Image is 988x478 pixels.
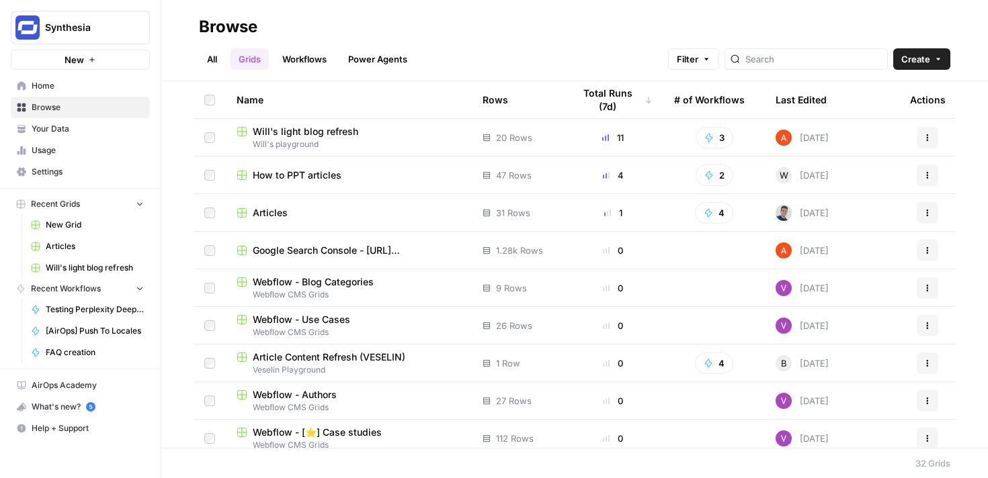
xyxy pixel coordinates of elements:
[496,356,520,370] span: 1 Row
[199,16,257,38] div: Browse
[237,138,461,150] span: Will's playground
[674,81,745,118] div: # of Workflows
[496,432,534,445] span: 112 Rows
[45,21,126,34] span: Synthesia
[695,352,733,374] button: 4
[11,397,149,417] div: What's new?
[274,48,335,70] a: Workflows
[696,164,733,186] button: 2
[46,219,144,231] span: New Grid
[745,52,882,66] input: Search
[573,319,653,332] div: 0
[31,198,80,210] span: Recent Grids
[237,244,461,257] a: Google Search Console - [URL][DOMAIN_NAME]
[776,242,829,258] div: [DATE]
[910,81,946,118] div: Actions
[237,388,461,414] a: Webflow - AuthorsWebflow CMS Grids
[237,426,461,451] a: Webflow - [⭐] Case studiesWebflow CMS Grids
[25,257,150,279] a: Will's light blog refresh
[25,320,150,342] a: [AirOps] Push To Locales
[11,418,150,439] button: Help + Support
[11,140,150,161] a: Usage
[253,350,405,364] span: Article Content Refresh (VESELIN)
[237,125,461,150] a: Will's light blog refreshWill's playground
[496,206,530,220] span: 31 Rows
[32,123,144,135] span: Your Data
[496,281,527,295] span: 9 Rows
[668,48,719,70] button: Filter
[32,80,144,92] span: Home
[776,130,829,146] div: [DATE]
[573,281,653,295] div: 0
[776,318,792,334] img: u5s9sr84i1zya6e83i9a0udxv2mu
[776,430,829,446] div: [DATE]
[776,393,792,409] img: u5s9sr84i1zya6e83i9a0udxv2mu
[11,161,150,183] a: Settings
[573,244,653,257] div: 0
[893,48,950,70] button: Create
[46,346,144,358] span: FAQ creation
[11,194,150,214] button: Recent Grids
[237,326,461,338] span: Webflow CMS Grids
[25,299,150,320] a: Testing Perplexity Deep Research
[776,205,792,221] img: oskm0cmuhabjb8ex6014qupaj5sj
[776,242,792,258] img: cje7zb9ux0f2nqyv5qqgv3u0jxek
[496,394,532,408] span: 27 Rows
[496,319,532,332] span: 26 Rows
[253,313,350,326] span: Webflow - Use Cases
[237,364,461,376] span: Veselin Playground
[199,48,225,70] a: All
[32,101,144,113] span: Browse
[25,342,150,363] a: FAQ creation
[696,127,733,148] button: 3
[695,202,733,224] button: 4
[11,375,150,396] a: AirOps Academy
[573,432,653,445] div: 0
[32,144,144,156] span: Usage
[780,169,788,182] span: W
[776,355,829,371] div: [DATE]
[340,48,415,70] a: Power Agents
[253,388,337,401] span: Webflow - Authors
[776,280,792,296] img: u5s9sr84i1zya6e83i9a0udxv2mu
[496,244,543,257] span: 1.28k Rows
[237,81,461,118] div: Name
[776,167,829,183] div: [DATE]
[253,169,341,182] span: How to PPT articles
[573,394,653,408] div: 0
[65,53,84,66] span: New
[46,325,144,337] span: [AirOps] Push To Locales
[11,118,150,140] a: Your Data
[89,403,92,410] text: 5
[677,52,698,66] span: Filter
[253,426,382,439] span: Webflow - [⭐] Case studies
[11,279,150,299] button: Recent Workflows
[573,131,653,144] div: 11
[237,313,461,338] a: Webflow - Use CasesWebflow CMS Grids
[11,97,150,118] a: Browse
[11,11,150,44] button: Workspace: Synthesia
[915,457,950,470] div: 32 Grids
[32,166,144,178] span: Settings
[776,130,792,146] img: cje7zb9ux0f2nqyv5qqgv3u0jxek
[11,75,150,97] a: Home
[237,350,461,376] a: Article Content Refresh (VESELIN)Veselin Playground
[32,422,144,434] span: Help + Support
[32,379,144,391] span: AirOps Academy
[776,430,792,446] img: u5s9sr84i1zya6e83i9a0udxv2mu
[31,283,101,295] span: Recent Workflows
[253,244,461,257] span: Google Search Console - [URL][DOMAIN_NAME]
[776,81,827,118] div: Last Edited
[86,402,95,412] a: 5
[483,81,508,118] div: Rows
[46,303,144,316] span: Testing Perplexity Deep Research
[573,169,653,182] div: 4
[11,396,150,418] button: What's new? 5
[496,169,532,182] span: 47 Rows
[237,169,461,182] a: How to PPT articles
[15,15,40,40] img: Synthesia Logo
[253,206,288,220] span: Articles
[776,205,829,221] div: [DATE]
[901,52,930,66] span: Create
[573,81,653,118] div: Total Runs (7d)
